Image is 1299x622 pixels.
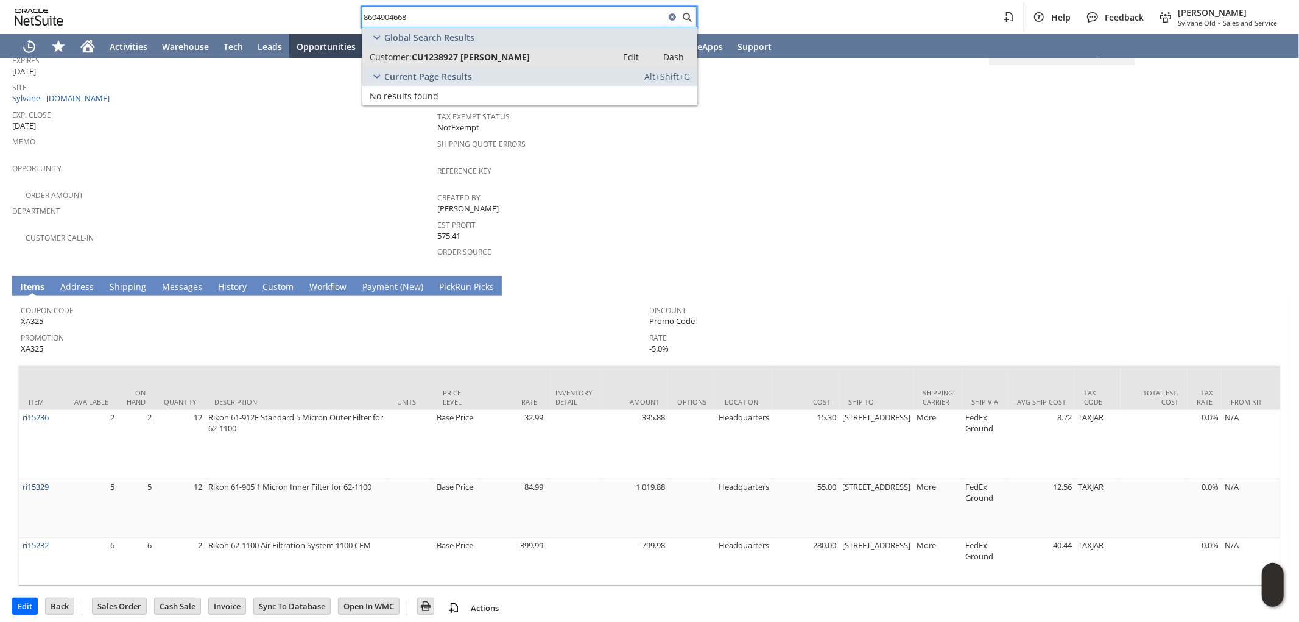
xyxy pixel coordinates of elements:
a: Opportunity [12,163,62,174]
a: Site [12,82,27,93]
a: Actions [466,603,504,613]
span: Leads [258,41,282,52]
a: SuiteApps [674,34,730,58]
td: 399.99 [479,538,546,585]
a: Department [12,206,60,216]
input: Sales Order [93,598,146,614]
td: 395.88 [601,410,668,479]
td: More [914,479,962,538]
td: 0.0% [1188,538,1222,585]
a: Support [730,34,779,58]
td: 2 [155,538,205,585]
span: S [110,281,114,292]
input: Open In WMC [339,598,399,614]
input: Back [46,598,74,614]
td: 2 [65,410,118,479]
span: Opportunities [297,41,356,52]
span: [PERSON_NAME] [1178,7,1277,18]
a: Unrolled view on [1265,278,1280,293]
span: NotExempt [437,122,479,133]
td: 280.00 [772,538,839,585]
div: Price Level [443,388,470,406]
a: Memo [12,136,35,147]
a: Sylvane - [DOMAIN_NAME] [12,93,113,104]
td: Base Price [434,479,479,538]
span: Warehouse [162,41,209,52]
td: 0.0% [1188,410,1222,479]
span: CU1238927 [PERSON_NAME] [412,51,530,63]
div: Ship To [848,397,904,406]
td: More [914,410,962,479]
td: 5 [65,479,118,538]
span: -5.0% [650,343,669,355]
a: Activities [102,34,155,58]
span: Alt+Shift+G [644,71,690,82]
span: H [218,281,224,292]
td: Headquarters [716,538,772,585]
div: Description [214,397,379,406]
a: Tech [216,34,250,58]
div: On Hand [127,388,146,406]
a: Dash: [652,49,695,64]
td: 1,019.88 [601,479,668,538]
span: - [1218,18,1220,27]
td: 55.00 [772,479,839,538]
span: Sylvane Old [1178,18,1216,27]
td: More [914,538,962,585]
td: 32.99 [479,410,546,479]
td: [STREET_ADDRESS] [839,479,914,538]
td: FedEx Ground [962,538,1008,585]
td: 84.99 [479,479,546,538]
a: Est Profit [437,220,476,230]
span: Help [1051,12,1071,23]
span: Current Page Results [384,71,472,82]
a: Shipping [107,281,149,294]
a: ri15236 [23,412,49,423]
span: M [162,281,170,292]
a: Recent Records [15,34,44,58]
span: XA325 [21,343,43,355]
div: Total Est. Cost [1130,388,1178,406]
a: Order Amount [26,190,83,200]
a: Address [57,281,97,294]
div: Location [725,397,763,406]
div: Tax Code [1084,388,1111,406]
div: Shipping Carrier [923,388,953,406]
td: TAXJAR [1075,538,1121,585]
div: Quantity [164,397,196,406]
div: Units [397,397,424,406]
span: Sales and Service [1223,18,1277,27]
td: Base Price [434,410,479,479]
a: Leads [250,34,289,58]
a: Customer Call-in [26,233,94,243]
a: Promotion [21,333,64,343]
span: No results found [370,90,438,102]
div: Amount [610,397,659,406]
span: Feedback [1105,12,1144,23]
input: Edit [13,598,37,614]
a: Messages [159,281,205,294]
span: Activities [110,41,147,52]
td: TAXJAR [1075,479,1121,538]
svg: logo [15,9,63,26]
div: Ship Via [971,397,999,406]
a: Customer:CU1238927 [PERSON_NAME]Edit: Dash: [362,47,697,66]
svg: Home [80,39,95,54]
a: Shipping Quote Errors [437,139,526,149]
td: Rikon 62-1100 Air Filtration System 1100 CFM [205,538,388,585]
span: W [309,281,317,292]
td: 12.56 [1008,479,1075,538]
span: I [20,281,23,292]
img: Print [418,599,433,613]
a: Reference Key [437,166,491,176]
a: Payment (New) [359,281,426,294]
a: History [215,281,250,294]
td: Rikon 61-905 1 Micron Inner Filter for 62-1100 [205,479,388,538]
svg: Shortcuts [51,39,66,54]
span: 575.41 [437,230,460,242]
td: Headquarters [716,479,772,538]
td: N/A [1222,410,1289,479]
td: 12 [155,410,205,479]
span: Tech [224,41,243,52]
a: PickRun Picks [436,281,497,294]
